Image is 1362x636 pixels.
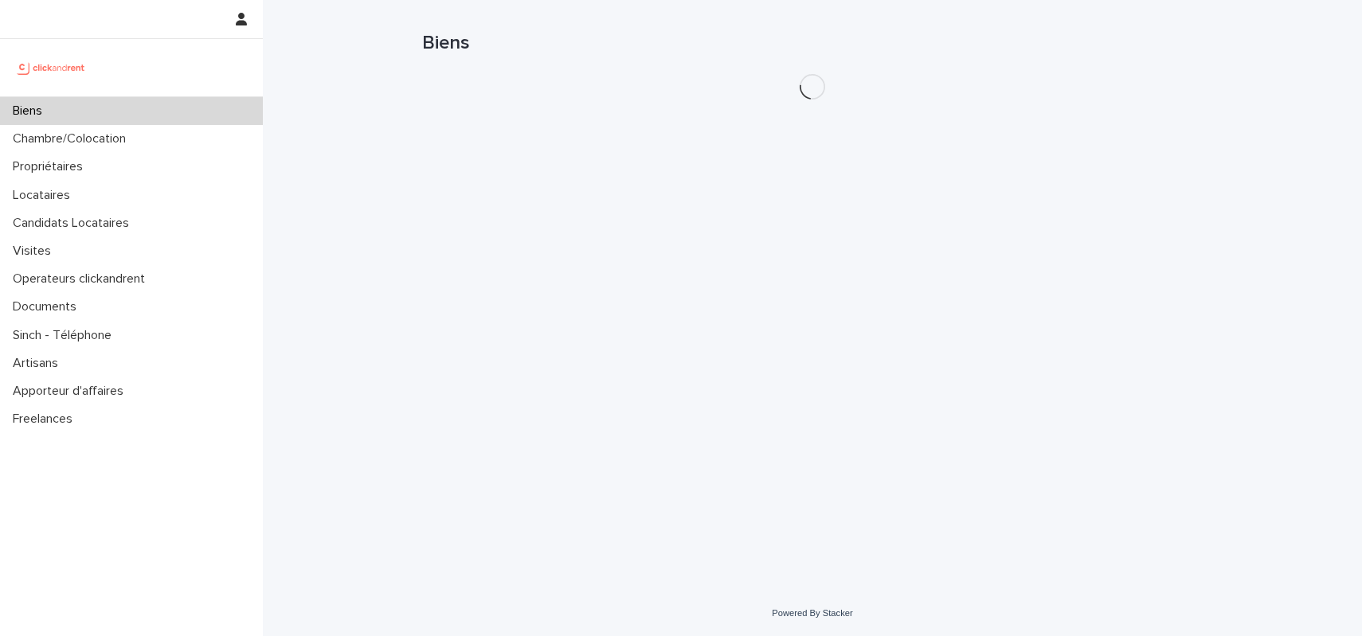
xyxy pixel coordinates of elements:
p: Locataires [6,188,83,203]
p: Visites [6,244,64,259]
p: Candidats Locataires [6,216,142,231]
p: Biens [6,103,55,119]
p: Operateurs clickandrent [6,271,158,287]
img: UCB0brd3T0yccxBKYDjQ [13,52,90,84]
p: Chambre/Colocation [6,131,139,146]
p: Freelances [6,412,85,427]
p: Documents [6,299,89,314]
a: Powered By Stacker [772,608,852,618]
p: Sinch - Téléphone [6,328,124,343]
p: Propriétaires [6,159,96,174]
p: Apporteur d'affaires [6,384,136,399]
h1: Biens [422,32,1203,55]
p: Artisans [6,356,71,371]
